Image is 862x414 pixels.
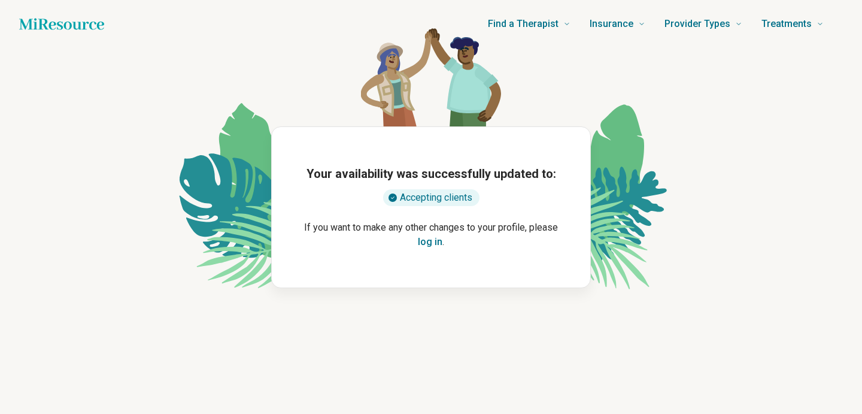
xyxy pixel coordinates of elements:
span: Find a Therapist [488,16,559,32]
h1: Your availability was successfully updated to: [306,165,556,182]
span: Treatments [761,16,812,32]
div: Accepting clients [383,189,479,206]
span: Provider Types [664,16,730,32]
a: Home page [19,12,104,36]
p: If you want to make any other changes to your profile, please . [291,220,571,249]
span: Insurance [590,16,633,32]
button: log in [418,235,442,249]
